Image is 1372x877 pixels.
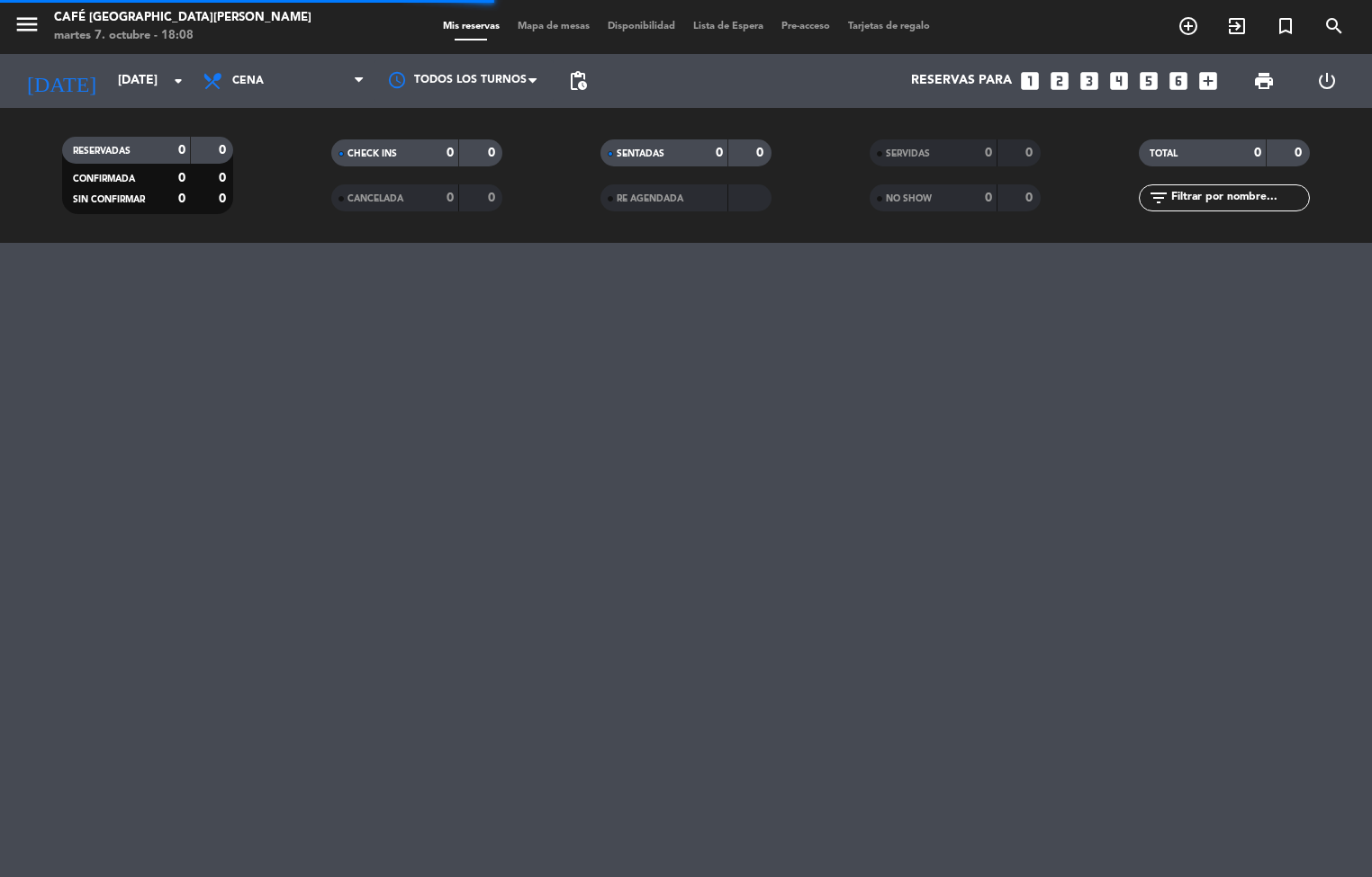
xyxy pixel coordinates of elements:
span: pending_actions [567,70,589,92]
span: Cena [232,75,264,87]
div: martes 7. octubre - 18:08 [54,27,311,45]
span: SERVIDAS [886,149,930,158]
strong: 0 [985,192,992,204]
strong: 0 [447,192,454,204]
span: NO SHOW [886,194,932,203]
i: looks_6 [1167,69,1190,93]
span: SENTADAS [617,149,664,158]
i: filter_list [1148,187,1169,209]
strong: 0 [219,144,230,157]
strong: 0 [219,172,230,184]
strong: 0 [447,147,454,159]
i: exit_to_app [1226,15,1248,37]
strong: 0 [1025,192,1036,204]
strong: 0 [756,147,767,159]
i: looks_one [1018,69,1042,93]
i: search [1323,15,1345,37]
span: RESERVADAS [73,147,131,156]
span: Reservas para [911,74,1012,88]
i: add_box [1196,69,1220,93]
i: arrow_drop_down [167,70,189,92]
span: TOTAL [1150,149,1178,158]
i: [DATE] [14,61,109,101]
span: CONFIRMADA [73,175,135,183]
i: turned_in_not [1275,15,1296,37]
span: RE AGENDADA [617,194,683,203]
div: LOG OUT [1295,54,1358,108]
strong: 0 [178,144,185,157]
i: looks_3 [1078,69,1101,93]
span: Mapa de mesas [509,22,599,31]
span: Mis reservas [434,22,509,31]
strong: 0 [1295,147,1305,159]
i: looks_5 [1137,69,1160,93]
i: looks_two [1048,69,1071,93]
span: Tarjetas de regalo [839,22,939,31]
strong: 0 [488,147,499,159]
span: CHECK INS [348,149,397,158]
strong: 0 [716,147,723,159]
i: power_settings_new [1316,70,1338,92]
i: add_circle_outline [1178,15,1199,37]
span: CANCELADA [348,194,403,203]
span: Lista de Espera [684,22,772,31]
span: Pre-acceso [772,22,839,31]
div: Café [GEOGRAPHIC_DATA][PERSON_NAME] [54,9,311,27]
strong: 0 [488,192,499,204]
strong: 0 [985,147,992,159]
span: print [1253,70,1275,92]
span: Disponibilidad [599,22,684,31]
strong: 0 [1025,147,1036,159]
span: SIN CONFIRMAR [73,195,145,204]
strong: 0 [178,192,185,205]
input: Filtrar por nombre... [1169,188,1309,208]
strong: 0 [178,172,185,184]
button: menu [14,11,41,44]
strong: 0 [219,192,230,205]
strong: 0 [1254,147,1261,159]
i: looks_4 [1107,69,1131,93]
i: menu [14,11,41,38]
